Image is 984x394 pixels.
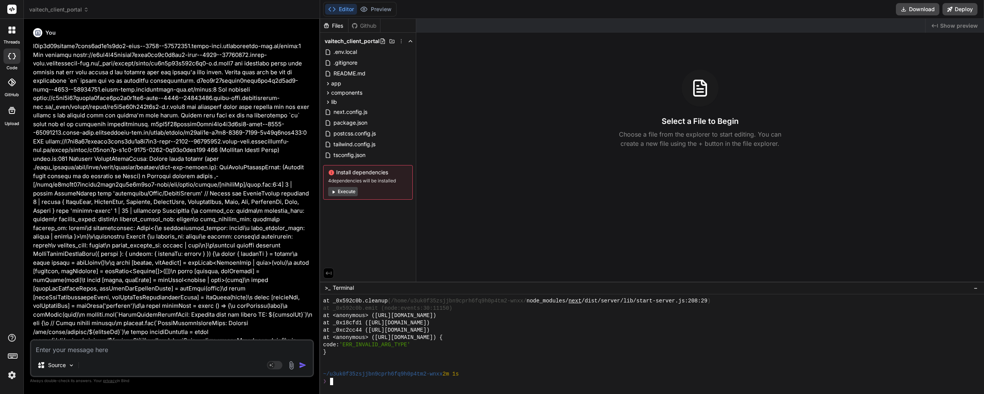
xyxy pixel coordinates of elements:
button: Deploy [942,3,977,15]
p: Source [48,361,66,369]
span: Show preview [940,22,978,30]
label: Upload [5,120,19,127]
label: GitHub [5,92,19,98]
span: Install dependencies [328,169,408,176]
span: at _0x592c0b.cleanup [323,297,388,305]
span: (/home/u3uk0f35zsjjbn9cprh6fq9h0p4tm2-wnxx/ [388,297,527,305]
img: settings [5,369,18,382]
span: vaitech_client_portal [29,6,89,13]
span: } [323,349,326,356]
span: 2m 1s [443,371,459,378]
img: attachment [287,361,296,370]
span: app [331,80,341,87]
span: ) [707,297,710,305]
span: .env.local [333,47,358,57]
span: ❯ [323,378,327,385]
span: tailwind.config.js [333,140,376,149]
span: privacy [103,378,117,383]
span: lib [331,98,337,106]
h3: Select a File to Begin [662,116,739,127]
span: at _0xc2cc44 ([URL][DOMAIN_NAME]) [323,327,430,334]
span: tsconfig.json [333,150,366,160]
span: Terminal [333,284,354,292]
button: Execute [328,187,358,196]
span: next.config.js [333,107,368,117]
img: Pick Models [68,362,75,369]
span: 'ERR_INVALID_ARG_TYPE' [339,341,410,349]
span: 4 dependencies will be installed [328,178,408,184]
span: − [974,284,978,292]
span: vaitech_client_portal [325,37,380,45]
span: at _0x592c0b.emit (node:events:30:11150) [323,305,452,312]
span: node_modules/ [527,297,569,305]
span: >_ [325,284,330,292]
span: at _0x18cfd1 ([URL][DOMAIN_NAME]) [323,319,430,327]
img: icon [299,361,307,369]
p: Choose a file from the explorer to start editing. You can create a new file using the + button in... [614,130,786,148]
span: package.json [333,118,368,127]
h6: You [45,29,56,37]
span: at <anonymous> ([URL][DOMAIN_NAME]) { [323,334,443,341]
button: − [972,282,979,294]
div: Github [349,22,380,30]
span: at <anonymous> ([URL][DOMAIN_NAME]) [323,312,436,319]
span: next [569,297,582,305]
span: /dist/server/lib/start-server.js:208:29 [582,297,707,305]
span: code: [323,341,339,349]
button: Download [896,3,939,15]
span: README.md [333,69,366,78]
div: Files [320,22,348,30]
span: .gitignore [333,58,358,67]
span: postcss.config.js [333,129,377,138]
span: components [331,89,362,97]
button: Editor [325,4,357,15]
span: ~/u3uk0f35zsjjbn9cprh6fq9h0p4tm2-wnxx [323,371,443,378]
label: code [7,65,17,71]
label: threads [3,39,20,45]
p: Always double-check its answers. Your in Bind [30,377,314,384]
button: Preview [357,4,395,15]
